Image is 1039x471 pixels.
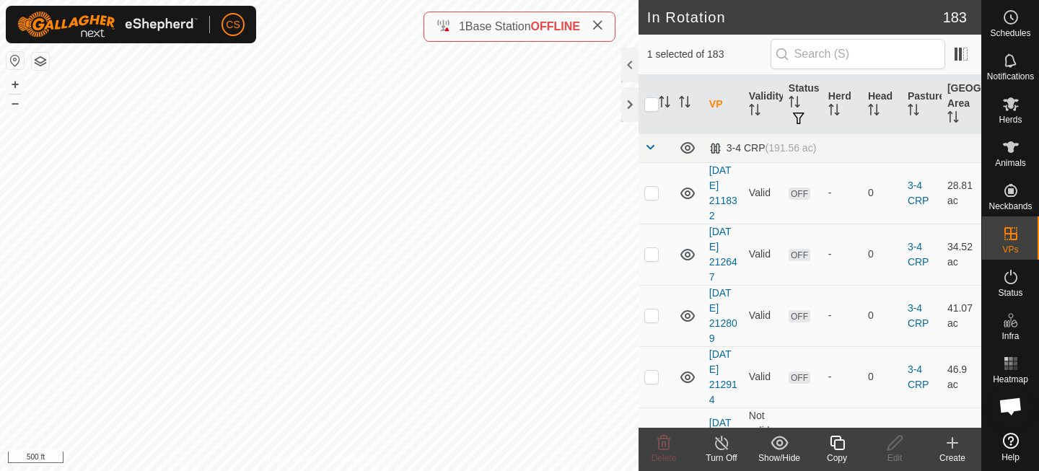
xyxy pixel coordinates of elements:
span: OFF [789,371,810,384]
span: Neckbands [988,202,1032,211]
th: Status [783,75,823,134]
p-sorticon: Activate to sort [789,98,800,110]
span: CS [226,17,240,32]
a: Help [982,427,1039,467]
span: Schedules [990,29,1030,38]
td: Valid [743,285,783,346]
a: [DATE] 212914 [709,348,737,405]
div: Show/Hide [750,452,808,465]
span: OFF [789,249,810,261]
td: 0 [862,346,902,408]
a: Privacy Policy [262,452,316,465]
p-sorticon: Activate to sort [659,98,670,110]
td: 0 [862,285,902,346]
div: - [828,308,856,323]
div: Create [924,452,981,465]
div: Open chat [989,384,1033,428]
a: [DATE] 212809 [709,287,737,344]
span: Notifications [987,72,1034,81]
td: 28.81 ac [942,162,981,224]
span: Herds [999,115,1022,124]
p-sorticon: Activate to sort [828,106,840,118]
span: Animals [995,159,1026,167]
div: - [828,247,856,262]
div: 3-4 CRP [709,142,817,154]
h2: In Rotation [647,9,943,26]
th: VP [703,75,743,134]
button: Map Layers [32,53,49,70]
p-sorticon: Activate to sort [679,98,691,110]
a: Contact Us [333,452,376,465]
div: - [828,185,856,201]
div: Turn Off [693,452,750,465]
span: Delete [652,453,677,463]
th: Head [862,75,902,134]
input: Search (S) [771,39,945,69]
p-sorticon: Activate to sort [749,106,760,118]
a: [DATE] 212647 [709,226,737,283]
a: 3-4 CRP [908,241,929,268]
td: 41.07 ac [942,285,981,346]
p-sorticon: Activate to sort [908,106,919,118]
td: 34.52 ac [942,224,981,285]
span: 1 selected of 183 [647,47,771,62]
td: 46.9 ac [942,346,981,408]
span: OFF [789,188,810,200]
span: (191.56 ac) [766,142,817,154]
span: Base Station [465,20,531,32]
td: 0 [862,162,902,224]
td: Valid [743,224,783,285]
span: 1 [459,20,465,32]
th: Pasture [902,75,942,134]
a: 3-4 CRP [908,364,929,390]
th: Herd [823,75,862,134]
span: Heatmap [993,375,1028,384]
span: Status [998,289,1022,297]
p-sorticon: Activate to sort [868,106,880,118]
span: OFFLINE [531,20,580,32]
button: + [6,76,24,93]
td: 0 [862,224,902,285]
p-sorticon: Activate to sort [947,113,959,125]
th: Validity [743,75,783,134]
button: – [6,94,24,112]
span: Infra [1001,332,1019,340]
td: Valid [743,162,783,224]
button: Reset Map [6,52,24,69]
div: Edit [866,452,924,465]
div: - [828,369,856,384]
a: 3-4 CRP [908,302,929,329]
img: Gallagher Logo [17,12,198,38]
span: Help [1001,453,1020,462]
a: [DATE] 211832 [709,164,737,221]
a: 3-4 CRP [908,180,929,206]
span: 183 [943,6,967,28]
td: Valid [743,346,783,408]
div: Copy [808,452,866,465]
span: OFF [789,310,810,322]
span: VPs [1002,245,1018,254]
th: [GEOGRAPHIC_DATA] Area [942,75,981,134]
